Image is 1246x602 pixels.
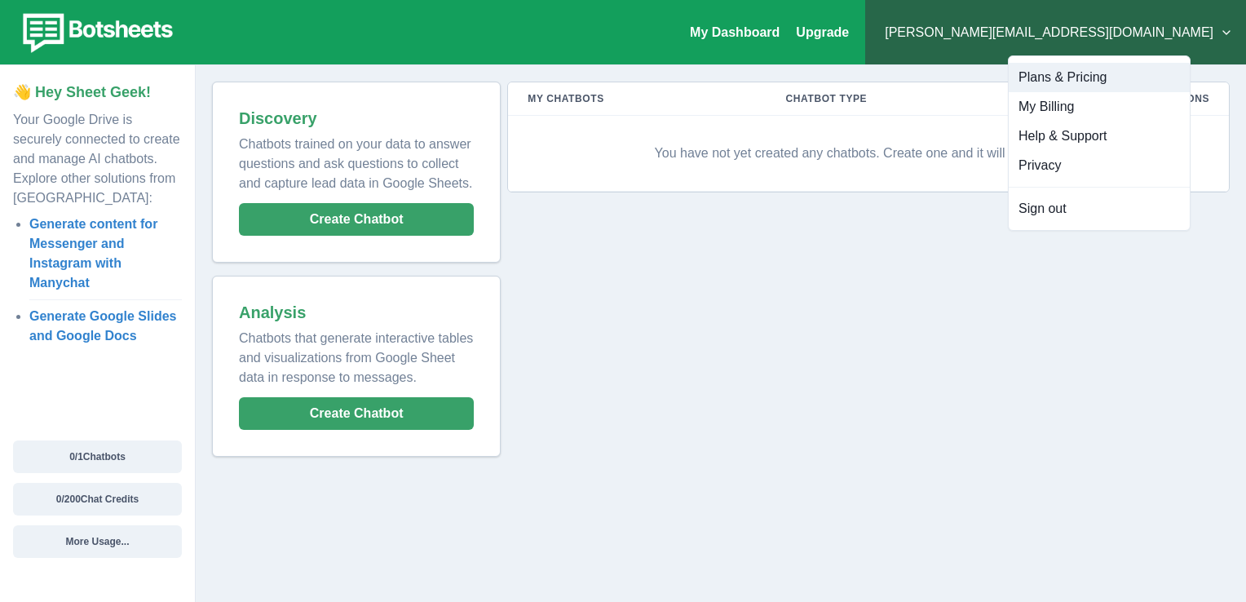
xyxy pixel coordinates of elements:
button: More Usage... [13,525,182,558]
img: botsheets-logo.png [13,10,178,55]
button: Plans & Pricing [1009,63,1190,92]
p: Chatbots trained on your data to answer questions and ask questions to collect and capture lead d... [239,128,474,193]
a: My Dashboard [690,25,780,39]
button: Create Chatbot [239,203,474,236]
a: Generate Google Slides and Google Docs [29,309,177,343]
h2: Analysis [239,303,474,322]
button: My Billing [1009,92,1190,122]
button: Help & Support [1009,122,1190,151]
p: Chatbots that generate interactive tables and visualizations from Google Sheet data in response t... [239,322,474,387]
button: 0/1Chatbots [13,440,182,473]
a: Upgrade [796,25,849,39]
button: Sign out [1009,194,1190,224]
h2: Discovery [239,108,474,128]
a: Generate content for Messenger and Instagram with Manychat [29,217,157,290]
button: Create Chatbot [239,397,474,430]
p: Your Google Drive is securely connected to create and manage AI chatbots. Explore other solutions... [13,104,182,208]
th: Chatbot Type [767,82,1036,116]
p: 👋 Hey Sheet Geek! [13,82,182,104]
button: Privacy [1009,151,1190,180]
button: [PERSON_NAME][EMAIL_ADDRESS][DOMAIN_NAME] [878,16,1233,49]
p: You have not yet created any chatbots. Create one and it will appear here! [528,129,1209,178]
th: My Chatbots [508,82,766,116]
button: 0/200Chat Credits [13,483,182,516]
